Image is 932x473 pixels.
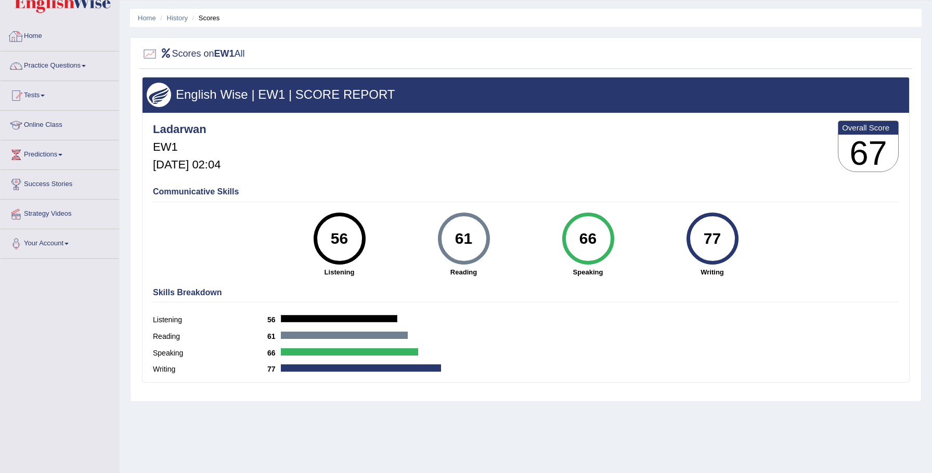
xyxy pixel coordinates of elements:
[153,364,267,375] label: Writing
[267,365,281,373] b: 77
[153,314,267,325] label: Listening
[153,348,267,359] label: Speaking
[214,48,235,59] b: EW1
[153,288,899,297] h4: Skills Breakdown
[1,81,119,107] a: Tests
[1,22,119,48] a: Home
[153,141,221,153] h5: EW1
[655,267,769,277] strong: Writing
[445,217,483,260] div: 61
[267,316,281,324] b: 56
[693,217,731,260] div: 77
[167,14,188,22] a: History
[1,200,119,226] a: Strategy Videos
[1,111,119,137] a: Online Class
[1,140,119,166] a: Predictions
[407,267,521,277] strong: Reading
[190,13,220,23] li: Scores
[531,267,645,277] strong: Speaking
[838,135,898,172] h3: 67
[1,229,119,255] a: Your Account
[320,217,358,260] div: 56
[267,349,281,357] b: 66
[1,170,119,196] a: Success Stories
[147,83,171,107] img: wings.png
[138,14,156,22] a: Home
[153,123,221,136] h4: Ladarwan
[842,123,895,132] b: Overall Score
[267,332,281,340] b: 61
[282,267,396,277] strong: Listening
[153,159,221,171] h5: [DATE] 02:04
[153,187,899,196] h4: Communicative Skills
[1,51,119,77] a: Practice Questions
[142,46,245,62] h2: Scores on All
[147,88,905,101] h3: English Wise | EW1 | SCORE REPORT
[153,331,267,342] label: Reading
[569,217,607,260] div: 66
